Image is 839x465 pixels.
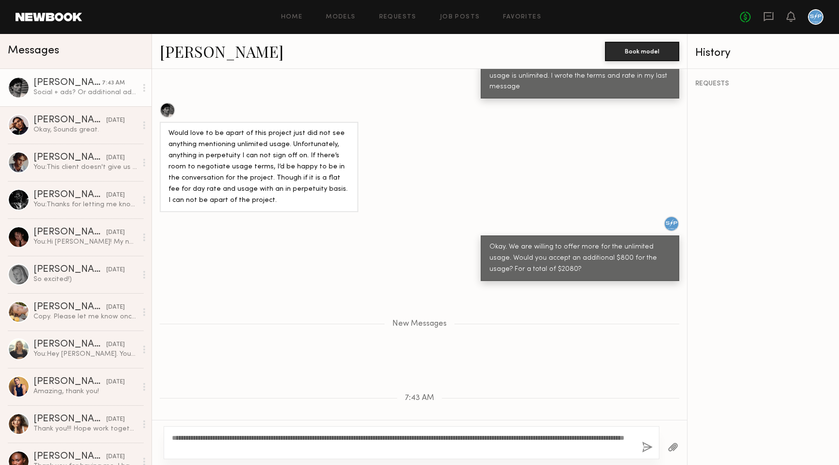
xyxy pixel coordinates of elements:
[106,452,125,462] div: [DATE]
[34,275,137,284] div: So excited!)
[440,14,480,20] a: Job Posts
[106,266,125,275] div: [DATE]
[106,228,125,237] div: [DATE]
[34,228,106,237] div: [PERSON_NAME]
[34,340,106,349] div: [PERSON_NAME]
[34,415,106,424] div: [PERSON_NAME]
[326,14,355,20] a: Models
[34,237,137,247] div: You: Hi [PERSON_NAME]! My name's [PERSON_NAME] and I'm the production coordinator at [PERSON_NAME...
[34,200,137,209] div: You: Thanks for letting me know! We are set for the 24th, so that's okay. Appreciate it and good ...
[34,452,106,462] div: [PERSON_NAME]
[34,78,102,88] div: [PERSON_NAME]
[106,116,125,125] div: [DATE]
[34,116,106,125] div: [PERSON_NAME]
[34,88,137,97] div: Social + ads? Or additional advertising usages?
[160,41,284,62] a: [PERSON_NAME]
[34,163,137,172] div: You: This client doesn't give us much to work with. I can only offer your day rate at most.
[605,42,679,61] button: Book model
[405,394,434,402] span: 7:43 AM
[34,190,106,200] div: [PERSON_NAME]
[34,265,106,275] div: [PERSON_NAME]
[503,14,541,20] a: Favorites
[106,303,125,312] div: [DATE]
[34,387,137,396] div: Amazing, thank you!
[34,377,106,387] div: [PERSON_NAME]
[489,71,671,93] div: usage is unlimited. I wrote the terms and rate in my last message
[392,320,447,328] span: New Messages
[489,242,671,275] div: Okay. We are willing to offer more for the unlimited usage. Would you accept an additional $800 f...
[102,79,125,88] div: 7:43 AM
[34,125,137,134] div: Okay, Sounds great.
[106,415,125,424] div: [DATE]
[106,153,125,163] div: [DATE]
[168,128,350,206] div: Would love to be apart of this project just did not see anything mentioning unlimited usage. Unfo...
[8,45,59,56] span: Messages
[605,47,679,55] a: Book model
[34,302,106,312] div: [PERSON_NAME]
[34,349,137,359] div: You: Hey [PERSON_NAME]. Your schedule is probably packed, so I hope you get to see these messages...
[281,14,303,20] a: Home
[34,153,106,163] div: [PERSON_NAME]
[379,14,417,20] a: Requests
[106,340,125,349] div: [DATE]
[106,378,125,387] div: [DATE]
[695,81,831,87] div: REQUESTS
[34,312,137,321] div: Copy. Please let me know once you have more details. My cell just in case [PHONE_NUMBER]
[695,48,831,59] div: History
[106,191,125,200] div: [DATE]
[34,424,137,433] div: Thank you!!! Hope work together again 💘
